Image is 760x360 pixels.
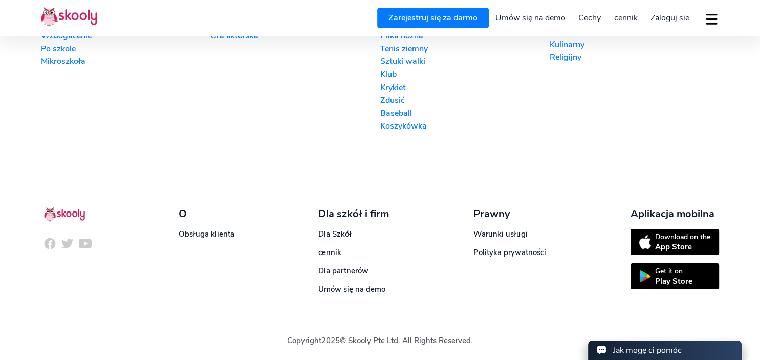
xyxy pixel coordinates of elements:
[550,39,719,50] a: Kulinarny
[321,335,340,346] span: 2025
[380,56,550,67] a: Sztuki walki
[41,43,210,54] a: Po szkole
[639,270,651,282] img: icon-playstore
[639,235,651,249] img: icon-appstore
[607,10,644,26] a: cennik
[179,229,234,239] a: Obsługa klienta
[380,120,550,132] a: Koszykówka
[318,247,341,258] a: cennik
[179,207,234,221] div: O
[318,229,352,239] a: Dla Szkół
[655,276,692,286] div: Play Store
[473,247,546,258] a: Polityka prywatności
[318,266,368,276] a: Dla partnerów
[644,10,696,26] a: Zaloguj sie
[380,108,550,119] a: Baseball
[380,82,550,93] a: Krykiet
[631,207,719,221] div: Aplikacja mobilna
[473,229,528,239] a: Warunki usługi
[44,207,85,221] img: Skooly
[473,207,546,221] div: Prawny
[41,56,210,67] a: Mikroszkoła
[631,263,719,289] a: Get it onPlay Store
[614,12,638,24] span: cennik
[572,10,607,26] a: Cechy
[79,237,92,250] img: icon-youtube
[650,12,689,24] span: Zaloguj sie
[655,266,692,276] div: Get it on
[489,10,572,26] a: Umów się na demo
[318,207,389,221] div: Dla szkół i firm
[380,69,550,80] a: Klub
[44,237,56,250] img: icon-facebook
[550,52,719,63] a: Religijny
[655,232,710,242] div: Download on the
[318,284,385,294] a: Umów się na demo
[655,242,710,252] div: App Store
[377,8,489,28] a: Zarejestruj się za darmo
[61,237,74,250] img: icon-twitter
[380,43,550,54] a: Tenis ziemny
[631,229,719,255] a: Download on theApp Store
[704,7,719,31] button: dropdown menu
[380,95,550,106] a: Zdusić
[41,7,97,27] img: Skooly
